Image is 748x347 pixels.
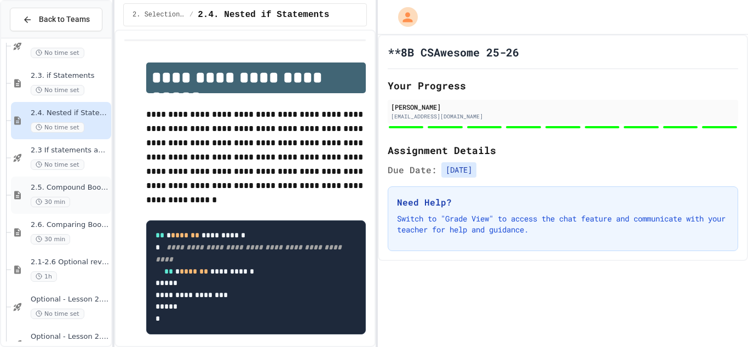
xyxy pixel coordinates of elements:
span: 2.3 If statements and Control Flow - Quiz [31,146,109,155]
span: 2.1-2.6 Optional review slides [31,258,109,267]
span: Optional - Lesson 2.6 Quiz [31,332,109,342]
div: [EMAIL_ADDRESS][DOMAIN_NAME] [391,112,735,121]
span: 2.5. Compound Boolean Expressions [31,183,109,192]
h3: Need Help? [397,196,729,209]
span: 2.4. Nested if Statements [31,109,109,118]
span: No time set [31,309,84,319]
h2: Your Progress [388,78,738,93]
span: [DATE] [441,162,476,178]
h2: Assignment Details [388,143,738,158]
button: Back to Teams [10,8,102,31]
span: 30 min [31,197,70,207]
div: [PERSON_NAME] [391,102,735,112]
span: No time set [31,85,84,95]
div: My Account [387,4,421,30]
span: Back to Teams [39,14,90,25]
span: No time set [31,122,84,133]
p: Switch to "Grade View" to access the chat feature and communicate with your teacher for help and ... [397,213,729,235]
span: Due Date: [388,163,437,177]
span: 2.3. if Statements [31,71,109,81]
span: 2.4. Nested if Statements [198,8,329,21]
span: Optional - Lesson 2.5 Quiz [31,295,109,304]
span: / [189,10,193,19]
h1: **8B CSAwesome 25-26 [388,44,519,60]
span: 1h [31,271,57,282]
span: 2. Selection and Iteration [133,10,185,19]
span: 2.6. Comparing Boolean Expressions ([PERSON_NAME] Laws) [31,220,109,230]
span: 30 min [31,234,70,244]
span: No time set [31,160,84,170]
span: No time set [31,48,84,58]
